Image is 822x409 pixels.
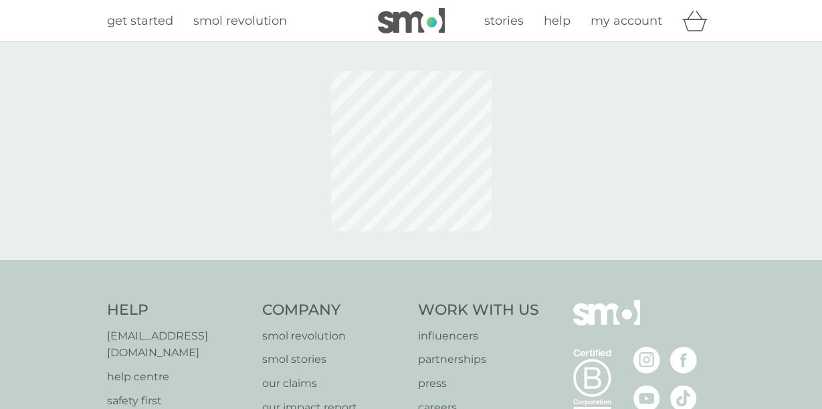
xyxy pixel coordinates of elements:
[633,347,660,374] img: visit the smol Instagram page
[418,300,539,321] h4: Work With Us
[378,8,445,33] img: smol
[573,300,640,346] img: smol
[591,11,662,31] a: my account
[484,13,524,28] span: stories
[670,347,697,374] img: visit the smol Facebook page
[193,13,287,28] span: smol revolution
[484,11,524,31] a: stories
[544,13,571,28] span: help
[107,300,249,321] h4: Help
[418,375,539,392] a: press
[544,11,571,31] a: help
[107,11,173,31] a: get started
[418,327,539,345] a: influencers
[262,375,405,392] a: our claims
[418,351,539,368] a: partnerships
[682,7,716,34] div: basket
[107,13,173,28] span: get started
[262,300,405,321] h4: Company
[193,11,287,31] a: smol revolution
[591,13,662,28] span: my account
[262,327,405,345] a: smol revolution
[107,327,249,362] a: [EMAIL_ADDRESS][DOMAIN_NAME]
[262,351,405,368] a: smol stories
[107,368,249,386] a: help centre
